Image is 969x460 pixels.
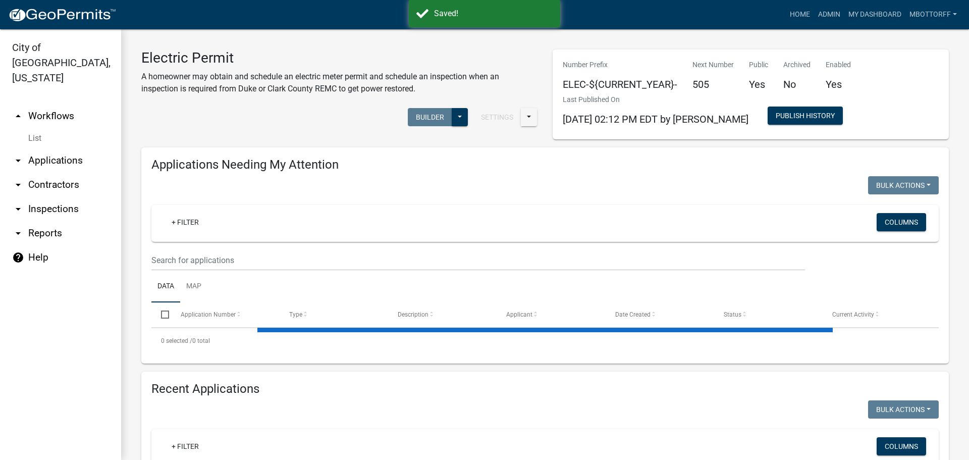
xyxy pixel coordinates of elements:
a: Mbottorff [905,5,961,24]
p: A homeowner may obtain and schedule an electric meter permit and schedule an inspection when an i... [141,71,537,95]
h5: 505 [692,78,734,90]
wm-modal-confirm: Workflow Publish History [768,113,843,121]
h3: Electric Permit [141,49,537,67]
input: Search for applications [151,250,805,271]
i: arrow_drop_down [12,155,24,167]
p: Number Prefix [563,60,677,70]
p: Archived [783,60,811,70]
button: Columns [877,437,926,455]
p: Last Published On [563,94,748,105]
p: Enabled [826,60,851,70]
button: Settings [473,108,521,126]
span: 0 selected / [161,337,192,344]
span: Status [724,311,741,318]
button: Builder [408,108,452,126]
a: + Filter [164,437,207,455]
span: Applicant [506,311,532,318]
span: Application Number [181,311,236,318]
div: Saved! [434,8,553,20]
h5: ELEC-${CURRENT_YEAR}- [563,78,677,90]
p: Public [749,60,768,70]
button: Columns [877,213,926,231]
h4: Applications Needing My Attention [151,158,939,172]
a: Admin [814,5,844,24]
button: Publish History [768,107,843,125]
p: Next Number [692,60,734,70]
span: Description [398,311,428,318]
datatable-header-cell: Description [388,302,497,327]
i: arrow_drop_down [12,179,24,191]
button: Bulk Actions [868,400,939,419]
a: My Dashboard [844,5,905,24]
span: Type [289,311,302,318]
span: Current Activity [832,311,874,318]
i: arrow_drop_down [12,227,24,239]
h4: Recent Applications [151,382,939,396]
datatable-header-cell: Type [280,302,388,327]
datatable-header-cell: Current Activity [823,302,931,327]
span: [DATE] 02:12 PM EDT by [PERSON_NAME] [563,113,748,125]
i: help [12,251,24,264]
span: Date Created [615,311,651,318]
datatable-header-cell: Applicant [497,302,605,327]
datatable-header-cell: Date Created [605,302,714,327]
div: 0 total [151,328,939,353]
h5: Yes [749,78,768,90]
a: Data [151,271,180,303]
i: arrow_drop_up [12,110,24,122]
button: Bulk Actions [868,176,939,194]
datatable-header-cell: Status [714,302,823,327]
h5: Yes [826,78,851,90]
a: Home [786,5,814,24]
i: arrow_drop_down [12,203,24,215]
a: + Filter [164,213,207,231]
a: Map [180,271,207,303]
h5: No [783,78,811,90]
datatable-header-cell: Select [151,302,171,327]
datatable-header-cell: Application Number [171,302,279,327]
